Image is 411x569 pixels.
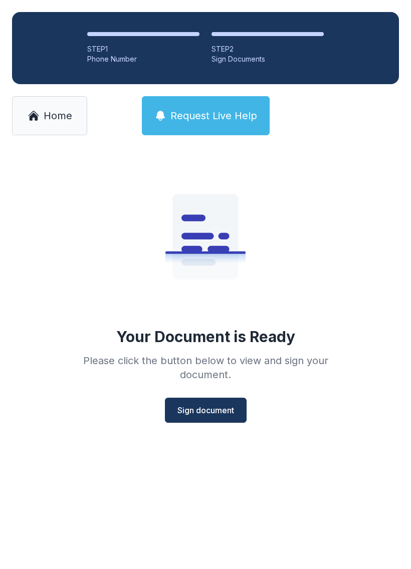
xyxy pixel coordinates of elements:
div: Sign Documents [212,54,324,64]
span: Home [44,109,72,123]
span: Sign document [177,404,234,416]
div: STEP 2 [212,44,324,54]
span: Request Live Help [170,109,257,123]
div: Phone Number [87,54,199,64]
div: STEP 1 [87,44,199,54]
div: Please click the button below to view and sign your document. [61,354,350,382]
div: Your Document is Ready [116,328,295,346]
